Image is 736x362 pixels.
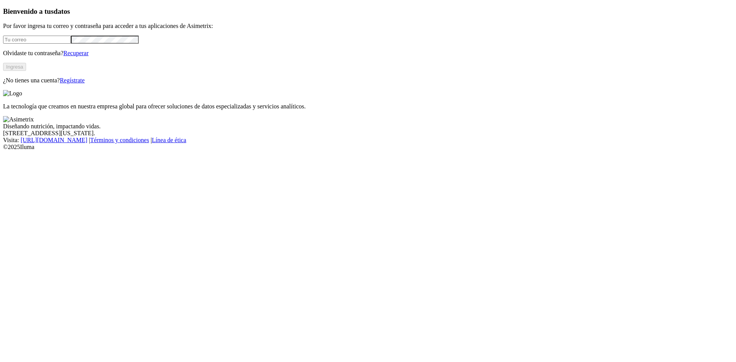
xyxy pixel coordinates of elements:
[90,137,149,143] a: Términos y condiciones
[3,144,733,151] div: © 2025 Iluma
[21,137,87,143] a: [URL][DOMAIN_NAME]
[63,50,89,56] a: Recuperar
[54,7,70,15] span: datos
[3,103,733,110] p: La tecnología que creamos en nuestra empresa global para ofrecer soluciones de datos especializad...
[3,36,71,44] input: Tu correo
[3,130,733,137] div: [STREET_ADDRESS][US_STATE].
[3,123,733,130] div: Diseñando nutrición, impactando vidas.
[3,77,733,84] p: ¿No tienes una cuenta?
[3,7,733,16] h3: Bienvenido a tus
[3,116,34,123] img: Asimetrix
[3,23,733,29] p: Por favor ingresa tu correo y contraseña para acceder a tus aplicaciones de Asimetrix:
[60,77,85,84] a: Regístrate
[3,63,26,71] button: Ingresa
[3,90,22,97] img: Logo
[3,50,733,57] p: Olvidaste tu contraseña?
[152,137,186,143] a: Línea de ética
[3,137,733,144] div: Visita : | |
